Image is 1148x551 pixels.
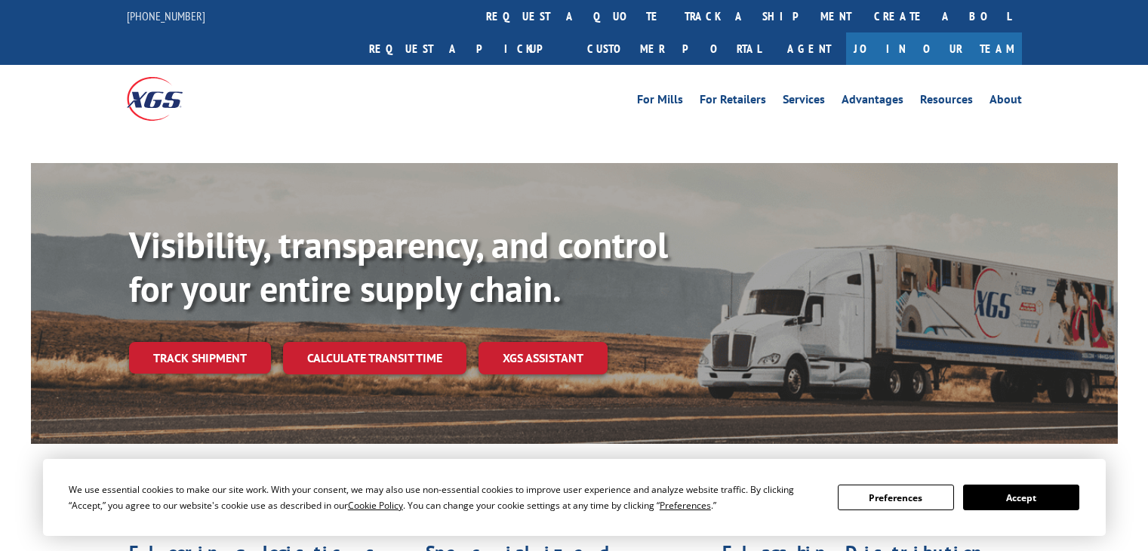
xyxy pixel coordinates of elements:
a: About [989,94,1022,110]
a: Services [783,94,825,110]
a: Track shipment [129,342,271,374]
span: Preferences [660,499,711,512]
a: For Retailers [700,94,766,110]
b: Visibility, transparency, and control for your entire supply chain. [129,221,668,312]
a: For Mills [637,94,683,110]
button: Accept [963,485,1079,510]
a: Customer Portal [576,32,772,65]
div: Cookie Consent Prompt [43,459,1106,536]
a: Agent [772,32,846,65]
a: [PHONE_NUMBER] [127,8,205,23]
a: Request a pickup [358,32,576,65]
a: Advantages [842,94,903,110]
span: Cookie Policy [348,499,403,512]
a: Calculate transit time [283,342,466,374]
a: XGS ASSISTANT [479,342,608,374]
button: Preferences [838,485,954,510]
a: Join Our Team [846,32,1022,65]
div: We use essential cookies to make our site work. With your consent, we may also use non-essential ... [69,482,820,513]
a: Resources [920,94,973,110]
